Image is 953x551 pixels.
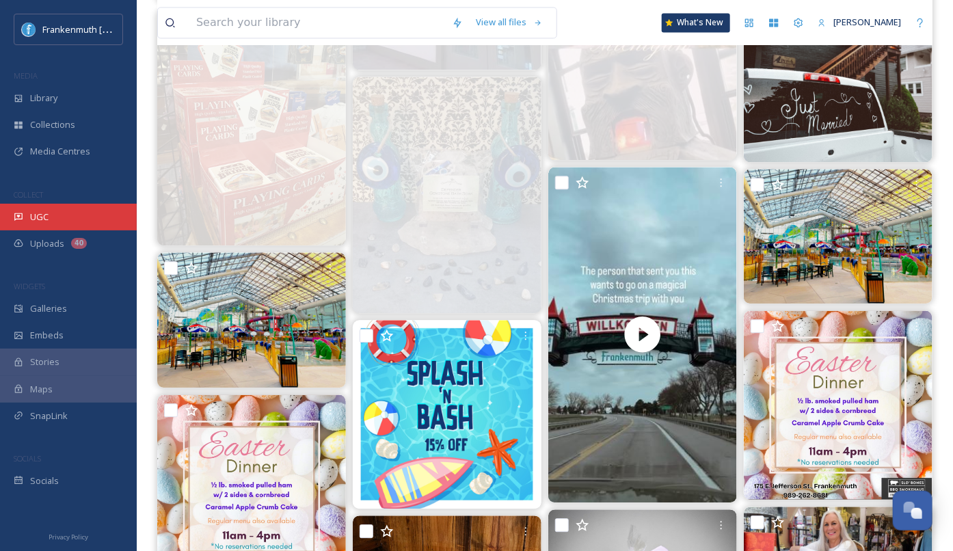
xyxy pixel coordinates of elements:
span: Galleries [30,302,67,315]
button: Open Chat [893,491,932,530]
span: MEDIA [14,70,38,81]
video: The person who sent you this wants to go on a magical Christmas trip to Frankenmuth with you 🎄✨ H... [548,167,737,502]
img: SPLASH AND BASH Don’t worry about the cold weather we are open and our forges are nice and toasty... [353,320,541,509]
span: Frankenmuth [US_STATE] [42,23,146,36]
span: SOCIALS [14,453,41,463]
span: WIDGETS [14,281,45,291]
span: [PERSON_NAME] [833,16,901,28]
img: Clear skies and warm weather means today is the perfect day to soak up the sun in the Atrium Park... [157,252,346,387]
span: Privacy Policy [49,533,88,541]
img: thumbnail [548,167,737,502]
div: 40 [71,238,87,249]
img: Defender Gemstone Bath Soak isn’t your average soak. It’s a full-on reset for your body, mind, an... [353,77,541,312]
img: Clear skies and warm weather means today is the perfect day to soak up the sun in the Atrium Park... [744,169,932,304]
a: [PERSON_NAME] [811,9,908,36]
a: Privacy Policy [49,528,88,544]
a: View all files [470,9,550,36]
img: This Easter let us do the cooking and cleaning. Bring the fam and have dinner. Leave the rest to us! [744,310,932,500]
img: Have you seen the newest additions to our Bridge anniversary collection? From souvenirs to keepsa... [157,10,346,245]
a: What's New [662,13,730,32]
img: Social%20Media%20PFP%202025.jpg [22,23,36,36]
span: Collections [30,118,75,131]
span: Maps [30,383,53,396]
span: Uploads [30,237,64,250]
span: Socials [30,474,59,487]
span: COLLECT [14,189,43,200]
span: SnapLink [30,409,68,422]
span: UGC [30,211,49,224]
input: Search your library [189,8,445,38]
span: Stories [30,355,59,368]
span: Library [30,92,57,105]
span: Embeds [30,329,64,342]
span: Media Centres [30,145,90,158]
